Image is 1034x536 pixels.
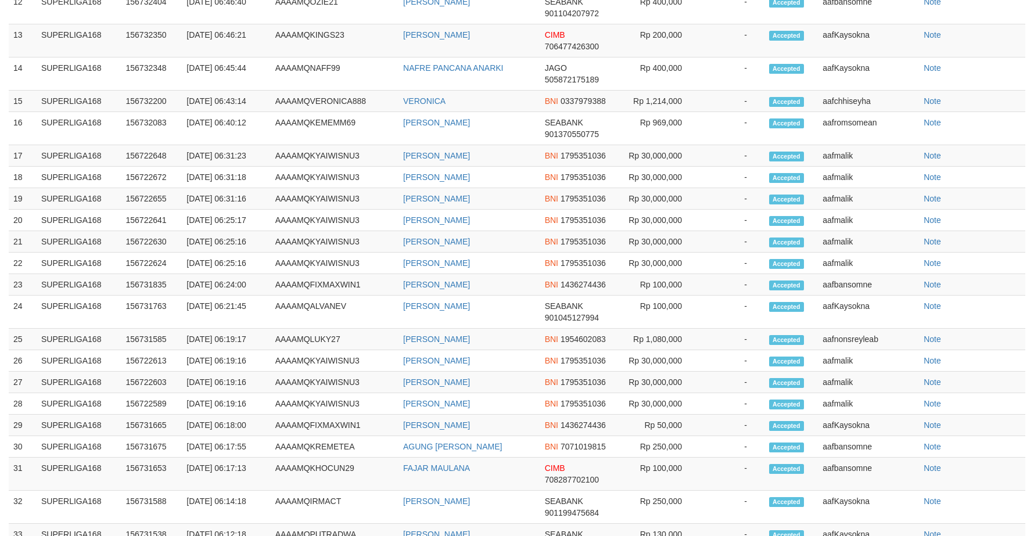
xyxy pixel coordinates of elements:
td: 26 [9,350,37,372]
td: 31 [9,458,37,491]
span: CIMB [545,463,565,473]
span: 1795351036 [561,172,606,182]
span: Accepted [769,280,804,290]
td: 156722589 [121,393,182,415]
span: Accepted [769,31,804,41]
td: 17 [9,145,37,167]
td: 29 [9,415,37,436]
a: Note [924,497,941,506]
span: BNI [545,194,558,203]
td: 156732350 [121,24,182,57]
span: Accepted [769,335,804,345]
span: Accepted [769,97,804,107]
td: 23 [9,274,37,296]
a: [PERSON_NAME] [403,334,470,344]
td: SUPERLIGA168 [37,296,121,329]
span: BNI [545,237,558,246]
span: 1795351036 [561,377,606,387]
td: aafKaysokna [818,24,919,57]
td: AAAAMQKYAIWISNU3 [271,167,398,188]
span: BNI [545,280,558,289]
a: [PERSON_NAME] [403,420,470,430]
td: Rp 1,080,000 [617,329,699,350]
a: [PERSON_NAME] [403,151,470,160]
a: VERONICA [403,96,446,106]
a: Note [924,420,941,430]
a: Note [924,194,941,203]
span: 1795351036 [561,237,606,246]
a: [PERSON_NAME] [403,356,470,365]
td: AAAAMQLUKY27 [271,329,398,350]
td: [DATE] 06:46:21 [182,24,270,57]
td: SUPERLIGA168 [37,491,121,524]
span: BNI [545,151,558,160]
td: aafmalik [818,210,919,231]
td: [DATE] 06:31:18 [182,167,270,188]
td: aafnonsreyleab [818,329,919,350]
td: aafmalik [818,372,919,393]
a: Note [924,258,941,268]
a: Note [924,301,941,311]
td: [DATE] 06:31:16 [182,188,270,210]
a: [PERSON_NAME] [403,377,470,387]
td: Rp 200,000 [617,24,699,57]
span: 708287702100 [545,475,599,484]
td: - [699,210,764,231]
td: 16 [9,112,37,145]
a: Note [924,172,941,182]
td: aafmalik [818,393,919,415]
td: 21 [9,231,37,253]
td: Rp 1,214,000 [617,91,699,112]
span: BNI [545,96,558,106]
td: aafKaysokna [818,296,919,329]
a: Note [924,30,941,39]
td: - [699,145,764,167]
td: [DATE] 06:19:16 [182,372,270,393]
span: 7071019815 [561,442,606,451]
a: FAJAR MAULANA [403,463,470,473]
a: Note [924,63,941,73]
td: 156722648 [121,145,182,167]
td: aafchhiseyha [818,91,919,112]
td: aafromsomean [818,112,919,145]
td: SUPERLIGA168 [37,350,121,372]
td: AAAAMQALVANEV [271,296,398,329]
span: Accepted [769,259,804,269]
td: SUPERLIGA168 [37,274,121,296]
td: Rp 30,000,000 [617,231,699,253]
td: AAAAMQKREMETEA [271,436,398,458]
td: 156722624 [121,253,182,274]
td: - [699,491,764,524]
span: 0337979388 [561,96,606,106]
td: 156732348 [121,57,182,91]
td: 22 [9,253,37,274]
a: Note [924,237,941,246]
a: Note [924,399,941,408]
td: Rp 400,000 [617,57,699,91]
td: Rp 250,000 [617,491,699,524]
td: 13 [9,24,37,57]
td: SUPERLIGA168 [37,91,121,112]
span: 1436274436 [561,420,606,430]
td: Rp 30,000,000 [617,253,699,274]
td: 24 [9,296,37,329]
td: SUPERLIGA168 [37,393,121,415]
td: 20 [9,210,37,231]
a: Note [924,377,941,387]
a: Note [924,215,941,225]
span: Accepted [769,152,804,161]
td: 156731653 [121,458,182,491]
td: - [699,372,764,393]
a: [PERSON_NAME] [403,399,470,408]
span: BNI [545,420,558,430]
td: - [699,350,764,372]
td: [DATE] 06:18:00 [182,415,270,436]
td: [DATE] 06:25:16 [182,253,270,274]
a: [PERSON_NAME] [403,258,470,268]
td: [DATE] 06:25:16 [182,231,270,253]
td: Rp 30,000,000 [617,350,699,372]
td: - [699,231,764,253]
td: [DATE] 06:40:12 [182,112,270,145]
a: [PERSON_NAME] [403,172,470,182]
td: AAAAMQKEMEMM69 [271,112,398,145]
